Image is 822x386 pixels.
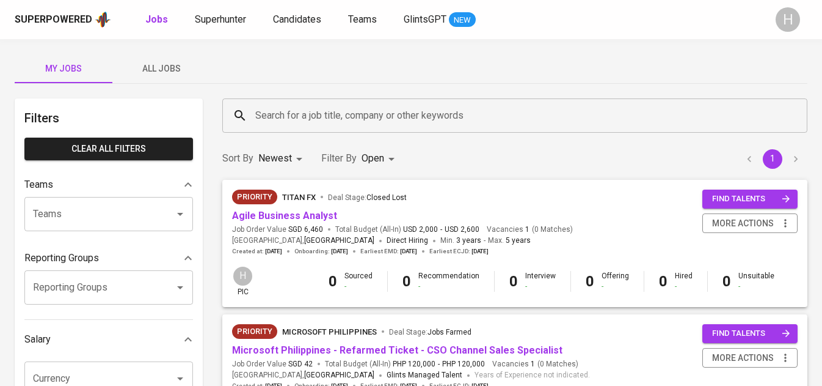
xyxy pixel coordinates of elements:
[712,351,774,366] span: more actions
[400,247,417,256] span: [DATE]
[702,348,798,368] button: more actions
[288,359,313,369] span: SGD 42
[24,108,193,128] h6: Filters
[389,328,471,336] span: Deal Stage :
[325,359,485,369] span: Total Budget (All-In)
[232,235,374,247] span: [GEOGRAPHIC_DATA] ,
[738,149,807,169] nav: pagination navigation
[331,247,348,256] span: [DATE]
[427,328,471,336] span: Jobs Farmed
[440,236,481,245] span: Min.
[232,325,277,338] span: Priority
[258,151,292,166] p: Newest
[258,147,307,170] div: Newest
[15,10,111,29] a: Superpoweredapp logo
[145,12,170,28] a: Jobs
[232,359,313,369] span: Job Order Value
[232,225,323,235] span: Job Order Value
[273,13,321,25] span: Candidates
[529,359,535,369] span: 1
[445,225,479,235] span: USD 2,600
[404,12,476,28] a: GlintsGPT NEW
[232,247,282,256] span: Created at :
[321,151,357,166] p: Filter By
[24,251,99,265] p: Reporting Groups
[484,235,486,247] span: -
[22,61,105,76] span: My Jobs
[525,281,556,292] div: -
[429,247,489,256] span: Earliest ECJD :
[344,281,373,292] div: -
[776,7,800,32] div: H
[222,151,253,166] p: Sort By
[232,344,562,356] a: Microsoft Philippines - Refarmed Ticket - CSO Channel Sales Specialist
[172,279,189,296] button: Open
[172,206,189,223] button: Open
[232,265,253,287] div: H
[456,236,481,245] span: 3 years
[348,13,377,25] span: Teams
[95,10,111,29] img: app logo
[232,210,337,221] a: Agile Business Analyst
[24,173,193,197] div: Teams
[387,371,462,379] span: Glints Managed Talent
[602,271,629,292] div: Offering
[304,369,374,382] span: [GEOGRAPHIC_DATA]
[602,281,629,292] div: -
[525,271,556,292] div: Interview
[702,324,798,343] button: find talents
[738,271,774,292] div: Unsuitable
[195,12,249,28] a: Superhunter
[403,225,438,235] span: USD 2,000
[712,192,790,206] span: find talents
[195,13,246,25] span: Superhunter
[34,141,183,157] span: Clear All filters
[675,271,693,292] div: Hired
[440,225,442,235] span: -
[471,247,489,256] span: [DATE]
[24,327,193,352] div: Salary
[232,191,277,203] span: Priority
[24,246,193,270] div: Reporting Groups
[438,359,440,369] span: -
[120,61,203,76] span: All Jobs
[288,225,323,235] span: SGD 6,460
[418,281,479,292] div: -
[763,149,782,169] button: page 1
[393,359,435,369] span: PHP 120,000
[328,193,407,202] span: Deal Stage :
[304,235,374,247] span: [GEOGRAPHIC_DATA]
[282,193,316,202] span: Titan FX
[702,190,798,209] button: find talents
[712,216,774,231] span: more actions
[24,177,53,192] p: Teams
[232,324,277,339] div: New Job received from Demand Team
[449,14,476,26] span: NEW
[442,359,485,369] span: PHP 120,000
[360,247,417,256] span: Earliest EMD :
[344,271,373,292] div: Sourced
[523,225,529,235] span: 1
[294,247,348,256] span: Onboarding :
[265,247,282,256] span: [DATE]
[24,332,51,347] p: Salary
[702,213,798,234] button: more actions
[335,225,479,235] span: Total Budget (All-In)
[362,147,399,170] div: Open
[387,236,428,245] span: Direct Hiring
[738,281,774,292] div: -
[659,273,667,290] b: 0
[232,369,374,382] span: [GEOGRAPHIC_DATA] ,
[488,236,531,245] span: Max.
[402,273,411,290] b: 0
[675,281,693,292] div: -
[273,12,324,28] a: Candidates
[404,13,446,25] span: GlintsGPT
[475,369,590,382] span: Years of Experience not indicated.
[329,273,337,290] b: 0
[145,13,168,25] b: Jobs
[232,190,277,204] div: New Job received from Demand Team
[348,12,379,28] a: Teams
[509,273,518,290] b: 0
[24,138,193,160] button: Clear All filters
